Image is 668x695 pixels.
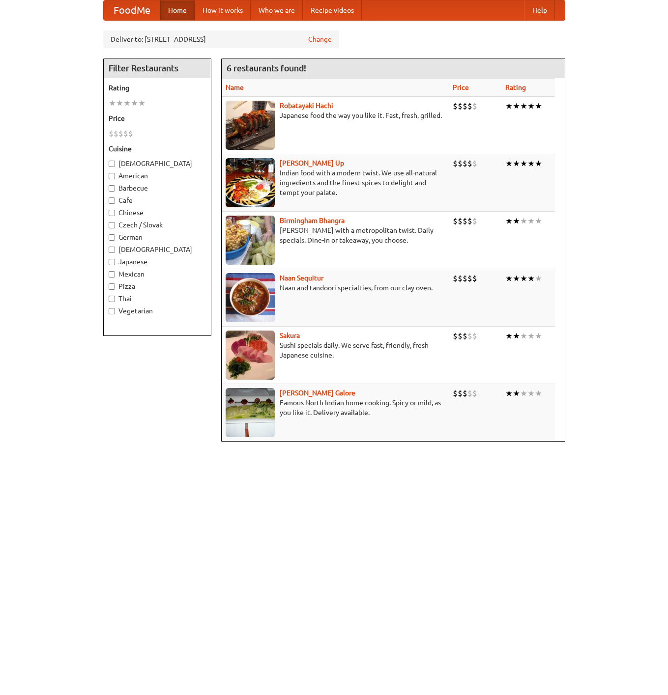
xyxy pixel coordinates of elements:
[226,158,275,207] img: curryup.jpg
[109,283,115,290] input: Pizza
[505,158,513,169] li: ★
[109,294,206,304] label: Thai
[453,216,458,226] li: $
[527,101,535,111] li: ★
[109,185,115,192] input: Barbecue
[527,273,535,284] li: ★
[453,331,458,341] li: $
[109,128,114,139] li: $
[226,225,445,245] p: [PERSON_NAME] with a metropolitan twist. Daily specials. Dine-in or takeaway, you choose.
[535,273,542,284] li: ★
[458,101,463,111] li: $
[463,388,467,399] li: $
[109,296,115,302] input: Thai
[505,388,513,399] li: ★
[116,98,123,109] li: ★
[527,388,535,399] li: ★
[280,274,323,282] a: Naan Sequitur
[453,158,458,169] li: $
[109,222,115,228] input: Czech / Slovak
[123,98,131,109] li: ★
[226,168,445,197] p: Indian food with a modern twist. We use all-natural ingredients and the finest spices to delight ...
[458,273,463,284] li: $
[114,128,118,139] li: $
[527,331,535,341] li: ★
[467,101,472,111] li: $
[109,173,115,179] input: American
[453,101,458,111] li: $
[128,128,133,139] li: $
[520,273,527,284] li: ★
[103,30,339,48] div: Deliver to: [STREET_ADDRESS]
[463,158,467,169] li: $
[109,208,206,218] label: Chinese
[226,83,244,91] a: Name
[467,216,472,226] li: $
[527,216,535,226] li: ★
[109,171,206,181] label: American
[472,273,477,284] li: $
[453,83,469,91] a: Price
[458,388,463,399] li: $
[453,388,458,399] li: $
[109,197,115,204] input: Cafe
[472,216,477,226] li: $
[226,273,275,322] img: naansequitur.jpg
[308,34,332,44] a: Change
[109,269,206,279] label: Mexican
[280,217,345,224] a: Birmingham Bhangra
[463,216,467,226] li: $
[535,388,542,399] li: ★
[458,331,463,341] li: $
[472,101,477,111] li: $
[513,101,520,111] li: ★
[463,273,467,284] li: $
[104,0,160,20] a: FoodMe
[513,158,520,169] li: ★
[109,159,206,168] label: [DEMOGRAPHIC_DATA]
[226,331,275,380] img: sakura.jpg
[520,101,527,111] li: ★
[131,98,138,109] li: ★
[104,58,211,78] h4: Filter Restaurants
[123,128,128,139] li: $
[458,158,463,169] li: $
[527,158,535,169] li: ★
[109,144,206,154] h5: Cuisine
[195,0,251,20] a: How it works
[109,259,115,265] input: Japanese
[535,158,542,169] li: ★
[109,195,206,205] label: Cafe
[535,216,542,226] li: ★
[303,0,362,20] a: Recipe videos
[226,111,445,120] p: Japanese food the way you like it. Fast, fresh, grilled.
[505,101,513,111] li: ★
[109,183,206,193] label: Barbecue
[109,83,206,93] h5: Rating
[280,389,355,397] a: [PERSON_NAME] Galore
[109,113,206,123] h5: Price
[524,0,555,20] a: Help
[505,216,513,226] li: ★
[109,271,115,278] input: Mexican
[109,306,206,316] label: Vegetarian
[109,220,206,230] label: Czech / Slovak
[467,158,472,169] li: $
[109,245,206,254] label: [DEMOGRAPHIC_DATA]
[109,232,206,242] label: German
[109,161,115,167] input: [DEMOGRAPHIC_DATA]
[138,98,145,109] li: ★
[109,281,206,291] label: Pizza
[109,234,115,241] input: German
[226,283,445,293] p: Naan and tandoori specialties, from our clay oven.
[520,388,527,399] li: ★
[463,101,467,111] li: $
[109,247,115,253] input: [DEMOGRAPHIC_DATA]
[513,216,520,226] li: ★
[226,340,445,360] p: Sushi specials daily. We serve fast, friendly, fresh Japanese cuisine.
[520,331,527,341] li: ★
[109,98,116,109] li: ★
[109,308,115,314] input: Vegetarian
